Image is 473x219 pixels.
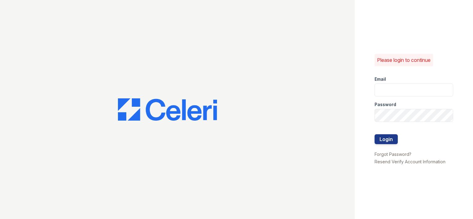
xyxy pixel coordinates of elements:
[377,56,431,64] p: Please login to continue
[375,159,445,164] a: Resend Verify Account Information
[375,76,386,82] label: Email
[375,152,411,157] a: Forgot Password?
[375,101,396,108] label: Password
[118,98,217,121] img: CE_Logo_Blue-a8612792a0a2168367f1c8372b55b34899dd931a85d93a1a3d3e32e68fde9ad4.png
[375,134,398,144] button: Login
